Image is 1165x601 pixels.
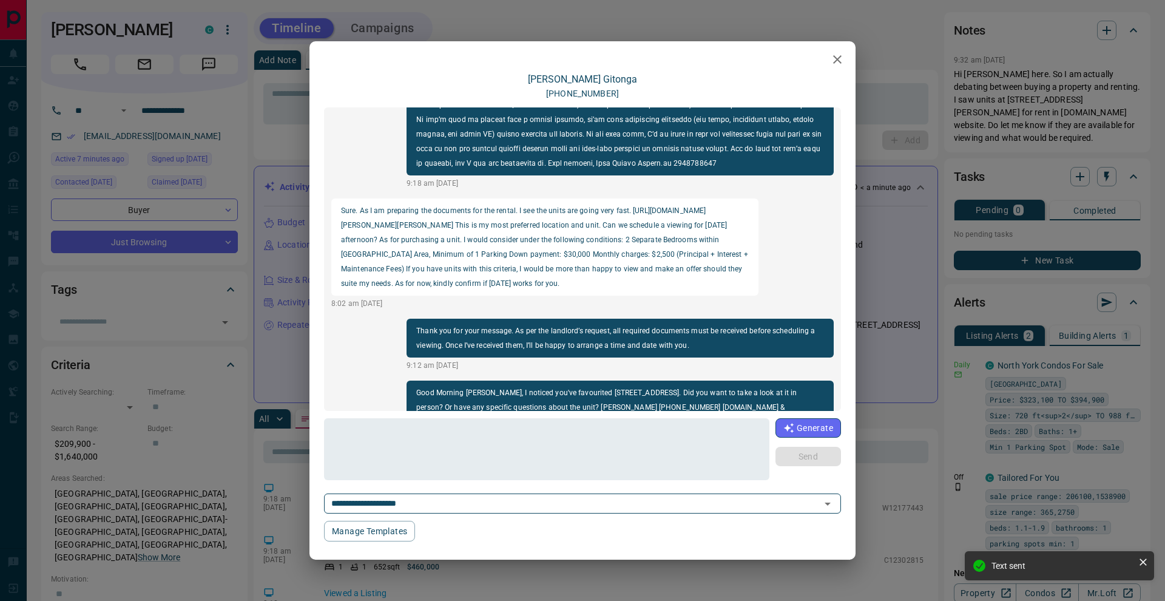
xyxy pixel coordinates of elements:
button: Generate [775,418,841,438]
p: 9:12 am [DATE] [407,360,834,371]
p: [PHONE_NUMBER] [546,87,619,100]
button: Open [819,495,836,512]
p: Sure. As I am preparing the documents for the rental. I see the units are going very fast. [URL][... [341,203,749,291]
p: Thank you for your message. As per the landlord’s request, all required documents must be receive... [416,324,824,353]
button: Manage Templates [324,521,415,542]
p: 9:18 am [DATE] [407,178,834,189]
div: Text sent [991,561,1133,571]
p: Good Morning [PERSON_NAME], I noticed you've favourited [STREET_ADDRESS]. Did you want to take a ... [416,385,824,429]
a: [PERSON_NAME] Gitonga [528,73,637,85]
p: 8:02 am [DATE] [331,298,758,309]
